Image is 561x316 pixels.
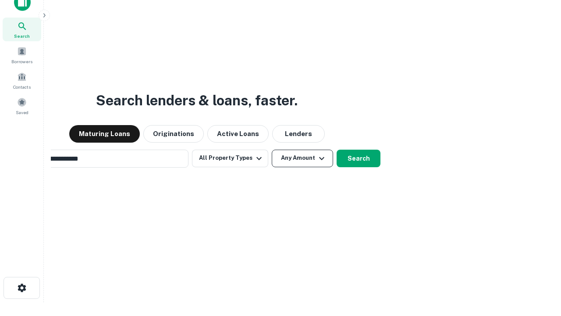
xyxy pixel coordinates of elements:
a: Contacts [3,68,41,92]
button: Any Amount [272,150,333,167]
span: Contacts [13,83,31,90]
iframe: Chat Widget [517,246,561,288]
button: Search [337,150,380,167]
span: Saved [16,109,28,116]
button: All Property Types [192,150,268,167]
button: Maturing Loans [69,125,140,143]
a: Search [3,18,41,41]
button: Lenders [272,125,325,143]
span: Search [14,32,30,39]
span: Borrowers [11,58,32,65]
h3: Search lenders & loans, faster. [96,90,298,111]
a: Borrowers [3,43,41,67]
a: Saved [3,94,41,118]
button: Active Loans [207,125,269,143]
button: Originations [143,125,204,143]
